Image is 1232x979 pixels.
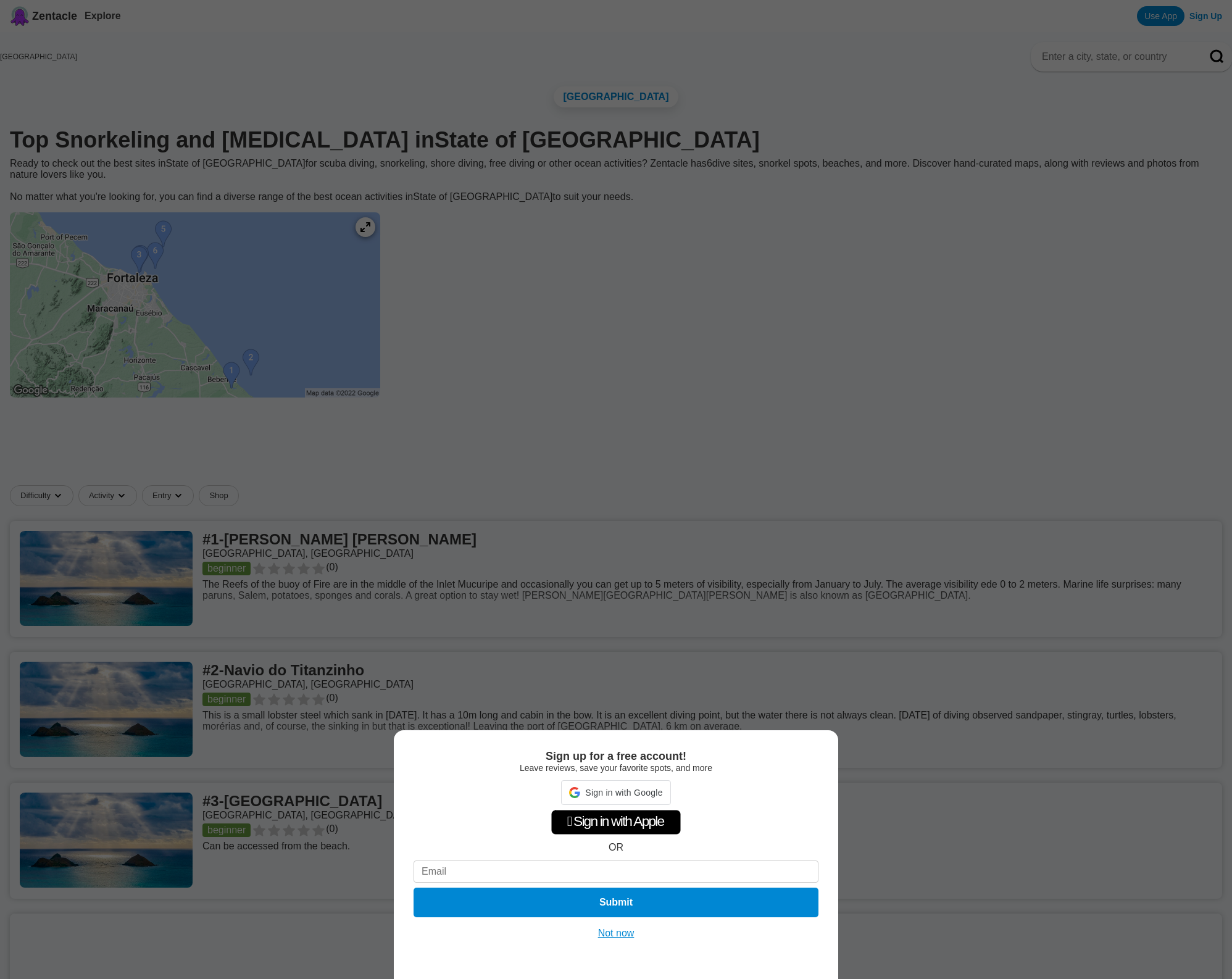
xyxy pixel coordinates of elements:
div: Leave reviews, save your favorite spots, and more [414,763,818,773]
div: Sign up for a free account! [414,750,818,763]
span: Sign in with Google [585,788,662,798]
div: Sign in with Apple [551,810,681,835]
button: Not now [594,927,638,939]
div: Sign in with Google [561,780,670,805]
div: OR [609,842,623,853]
input: Email [414,860,818,883]
button: Submit [414,888,818,917]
